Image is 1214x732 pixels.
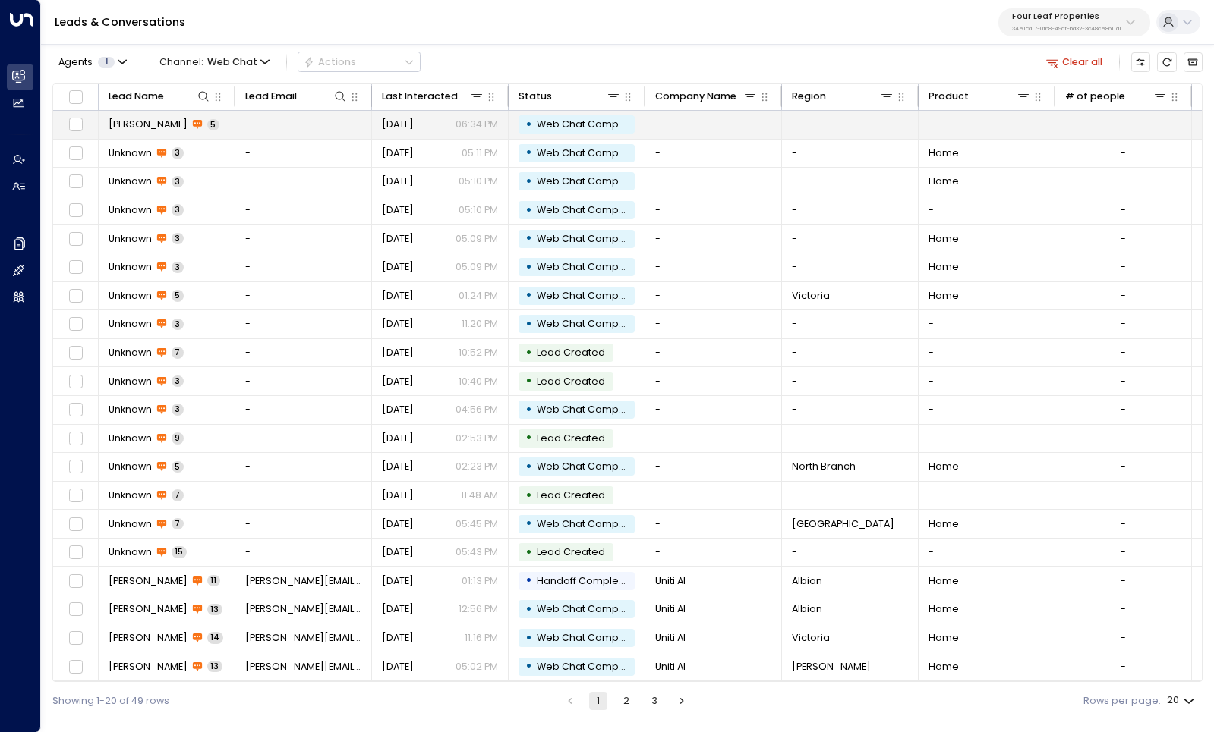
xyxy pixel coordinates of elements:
[537,517,645,530] span: Web Chat Completed
[1012,26,1121,32] p: 34e1cd17-0f68-49af-bd32-3c48ce8611d1
[645,510,782,538] td: -
[67,372,84,390] span: Toggle select row
[655,602,686,616] span: Uniti AI
[109,260,152,274] span: Unknown
[382,517,414,531] span: Sep 27, 2025
[67,259,84,276] span: Toggle select row
[109,118,188,131] span: Lonnie Gambill
[462,317,498,331] p: 11:20 PM
[382,146,414,160] span: Yesterday
[525,398,532,422] div: •
[919,111,1055,139] td: -
[109,346,152,360] span: Unknown
[67,658,84,675] span: Toggle select row
[382,317,414,331] span: Sep 28, 2025
[1012,12,1121,21] p: Four Leaf Properties
[235,225,372,253] td: -
[67,430,84,448] span: Toggle select row
[1121,460,1126,473] div: -
[929,88,969,105] div: Product
[1083,694,1161,708] label: Rows per page:
[1041,52,1108,71] button: Clear all
[525,113,532,137] div: •
[67,601,84,618] span: Toggle select row
[67,202,84,219] span: Toggle select row
[782,253,919,281] td: -
[645,539,782,567] td: -
[929,517,959,531] span: Home
[645,367,782,395] td: -
[1121,602,1126,616] div: -
[109,460,152,473] span: Unknown
[1121,232,1126,246] div: -
[459,375,498,388] p: 10:40 PM
[172,404,184,415] span: 3
[382,545,414,559] span: Sep 27, 2025
[929,631,959,645] span: Home
[998,8,1150,36] button: Four Leaf Properties34e1cd17-0f68-49af-bd32-3c48ce8611d1
[782,111,919,139] td: -
[67,630,84,647] span: Toggle select row
[1121,346,1126,360] div: -
[382,489,414,502] span: Sep 28, 2025
[919,310,1055,338] td: -
[109,545,152,559] span: Unknown
[207,575,220,586] span: 11
[172,290,184,301] span: 5
[67,515,84,533] span: Toggle select row
[929,574,959,588] span: Home
[525,199,532,222] div: •
[919,482,1055,510] td: -
[456,460,498,473] p: 02:23 PM
[382,375,414,388] span: Sep 28, 2025
[929,232,959,246] span: Home
[782,168,919,196] td: -
[67,544,84,561] span: Toggle select row
[537,118,645,130] span: Web Chat Completed
[382,118,414,131] span: Yesterday
[55,14,185,30] a: Leads & Conversations
[525,227,532,250] div: •
[525,455,532,479] div: •
[792,660,871,674] span: Tyler
[109,574,188,588] span: Kerric Knowles
[382,88,485,105] div: Last Interacted
[792,289,830,303] span: Victoria
[207,632,223,643] span: 14
[1121,489,1126,502] div: -
[782,310,919,338] td: -
[235,310,372,338] td: -
[456,660,498,674] p: 05:02 PM
[172,518,184,529] span: 7
[919,339,1055,367] td: -
[235,111,372,139] td: -
[1131,52,1150,71] button: Customize
[245,88,297,105] div: Lead Email
[1121,289,1126,303] div: -
[929,174,959,188] span: Home
[235,196,372,225] td: -
[519,88,552,105] div: Status
[645,396,782,424] td: -
[525,598,532,621] div: •
[1121,403,1126,416] div: -
[456,403,498,416] p: 04:56 PM
[782,225,919,253] td: -
[245,574,362,588] span: kerric@getuniti.com
[109,403,152,416] span: Unknown
[109,203,152,217] span: Unknown
[673,692,692,710] button: Go to next page
[207,661,222,672] span: 13
[782,367,919,395] td: -
[235,510,372,538] td: -
[109,660,188,674] span: Kerric Knowles
[1121,203,1126,217] div: -
[1121,174,1126,188] div: -
[782,196,919,225] td: -
[109,317,152,331] span: Unknown
[782,482,919,510] td: -
[67,316,84,333] span: Toggle select row
[382,460,414,473] span: Sep 28, 2025
[459,346,498,360] p: 10:52 PM
[456,432,498,445] p: 02:53 PM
